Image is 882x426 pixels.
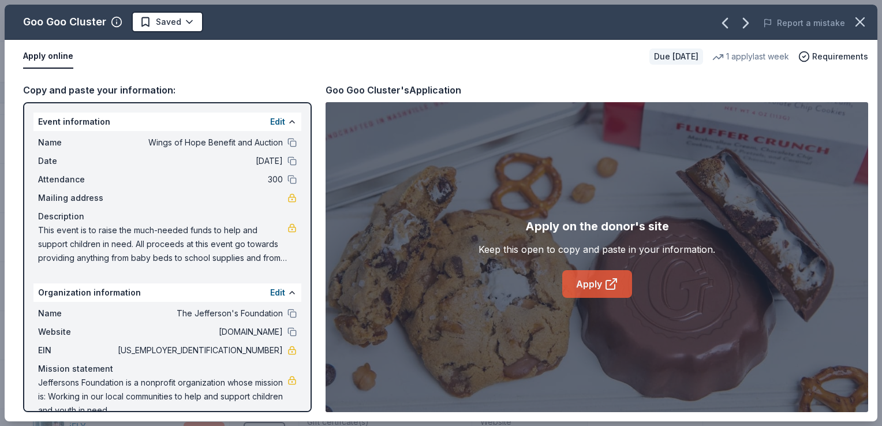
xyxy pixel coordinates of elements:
[156,15,181,29] span: Saved
[38,223,287,265] span: This event is to raise the much-needed funds to help and support children in need. All proceeds a...
[33,113,301,131] div: Event information
[33,283,301,302] div: Organization information
[38,307,115,320] span: Name
[326,83,461,98] div: Goo Goo Cluster's Application
[649,48,703,65] div: Due [DATE]
[712,50,789,63] div: 1 apply last week
[479,242,715,256] div: Keep this open to copy and paste in your information.
[562,270,632,298] a: Apply
[38,154,115,168] span: Date
[798,50,868,63] button: Requirements
[38,325,115,339] span: Website
[115,173,283,186] span: 300
[38,343,115,357] span: EIN
[270,286,285,300] button: Edit
[38,362,297,376] div: Mission statement
[115,307,283,320] span: The Jefferson's Foundation
[38,173,115,186] span: Attendance
[115,325,283,339] span: [DOMAIN_NAME]
[38,136,115,150] span: Name
[115,154,283,168] span: [DATE]
[23,13,106,31] div: Goo Goo Cluster
[23,44,73,69] button: Apply online
[763,16,845,30] button: Report a mistake
[115,136,283,150] span: Wings of Hope Benefit and Auction
[23,83,312,98] div: Copy and paste your information:
[38,376,287,417] span: Jeffersons Foundation is a nonprofit organization whose mission is: Working in our local communit...
[38,191,115,205] span: Mailing address
[115,343,283,357] span: [US_EMPLOYER_IDENTIFICATION_NUMBER]
[525,217,669,236] div: Apply on the donor's site
[270,115,285,129] button: Edit
[132,12,203,32] button: Saved
[812,50,868,63] span: Requirements
[38,210,297,223] div: Description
